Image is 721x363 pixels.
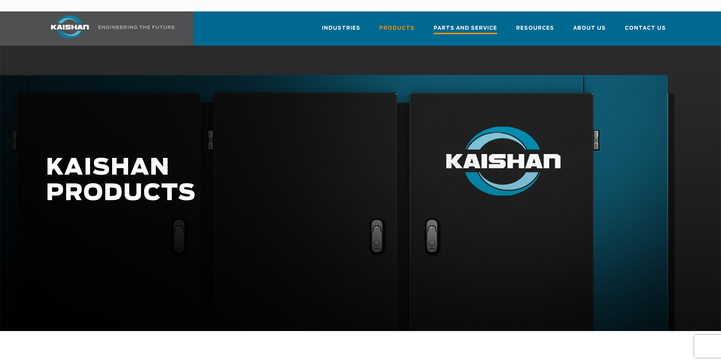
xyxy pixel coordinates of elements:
a: About Us [573,18,606,44]
span: Industries [322,24,360,33]
a: Parts and Service [434,18,497,46]
a: Resources [516,18,554,44]
span: Contact Us [625,24,666,33]
h1: KAISHAN PRODUCTS [46,155,569,206]
a: Contact Us [625,18,666,44]
span: Resources [516,24,554,33]
a: Kaishan USA [41,11,176,46]
img: kaishan logo [41,16,98,38]
span: Parts and Service [434,24,497,34]
img: Engineering the future [98,25,174,29]
a: Products [379,18,415,44]
a: Industries [322,18,360,44]
span: About Us [573,24,606,33]
span: Products [379,24,415,33]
